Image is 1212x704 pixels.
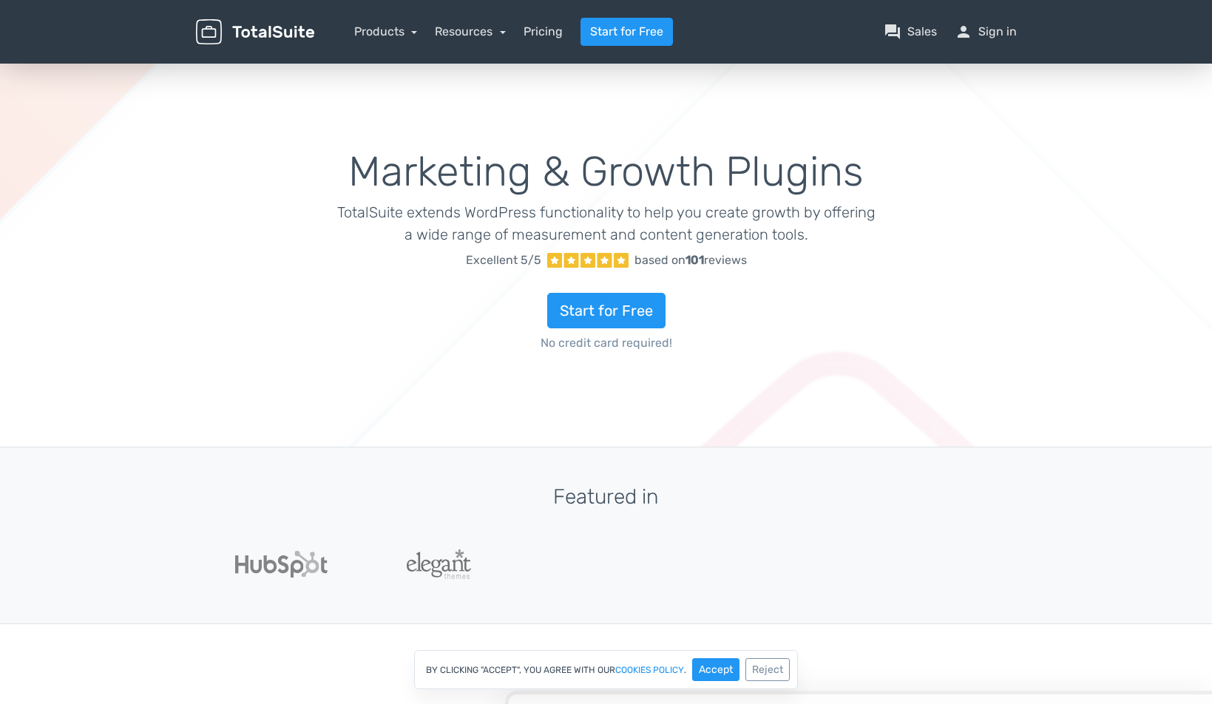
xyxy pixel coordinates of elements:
img: TotalSuite for WordPress [196,19,314,45]
img: Hubspot [235,551,328,578]
p: TotalSuite extends WordPress functionality to help you create growth by offering a wide range of ... [336,201,876,246]
span: No credit card required! [336,334,876,352]
img: ElegantThemes [407,549,471,579]
a: Products [354,24,418,38]
button: Accept [692,658,739,681]
button: Reject [745,658,790,681]
div: By clicking "Accept", you agree with our . [414,650,798,689]
h3: Featured in [196,486,1017,509]
a: Resources [435,24,506,38]
h1: Marketing & Growth Plugins [336,149,876,195]
a: Excellent 5/5 based on101reviews [336,246,876,275]
a: personSign in [955,23,1017,41]
a: Start for Free [580,18,673,46]
a: Start for Free [547,293,666,328]
a: question_answerSales [884,23,937,41]
a: cookies policy [615,666,684,674]
a: Pricing [524,23,563,41]
span: question_answer [884,23,901,41]
span: Excellent 5/5 [466,251,541,269]
span: person [955,23,972,41]
div: based on reviews [634,251,747,269]
strong: 101 [685,253,704,267]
